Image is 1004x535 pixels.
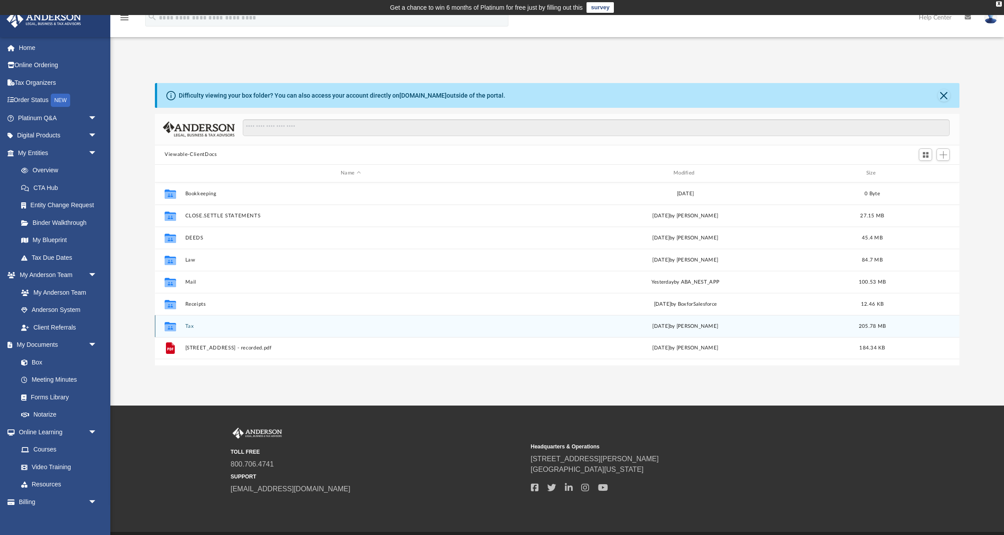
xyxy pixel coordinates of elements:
[862,257,883,262] span: 84.7 MB
[865,191,880,196] span: 0 Byte
[185,279,516,285] button: Mail
[6,39,110,57] a: Home
[862,235,883,240] span: 45.4 MB
[6,493,110,511] a: Billingarrow_drop_down
[6,127,110,144] a: Digital Productsarrow_drop_down
[861,213,884,218] span: 27.15 MB
[185,169,516,177] div: Name
[390,2,583,13] div: Get a chance to win 6 months of Platinum for free just by filling out this
[520,234,851,242] div: [DATE] by [PERSON_NAME]
[165,151,217,159] button: Viewable-ClientDocs
[231,473,525,481] small: SUPPORT
[231,448,525,456] small: TOLL FREE
[6,266,106,284] a: My Anderson Teamarrow_drop_down
[12,214,110,231] a: Binder Walkthrough
[894,169,956,177] div: id
[520,190,851,197] div: [DATE]
[855,169,890,177] div: Size
[399,92,447,99] a: [DOMAIN_NAME]
[860,345,885,350] span: 184.34 KB
[938,89,950,102] button: Close
[88,109,106,127] span: arrow_drop_down
[6,109,110,127] a: Platinum Q&Aarrow_drop_down
[12,162,110,179] a: Overview
[88,423,106,441] span: arrow_drop_down
[88,493,106,511] span: arrow_drop_down
[12,406,106,424] a: Notarize
[520,322,851,330] div: [DATE] by [PERSON_NAME]
[159,169,181,177] div: id
[155,182,959,366] div: grid
[12,353,102,371] a: Box
[12,179,110,197] a: CTA Hub
[231,485,350,493] a: [EMAIL_ADDRESS][DOMAIN_NAME]
[12,284,102,301] a: My Anderson Team
[12,249,110,266] a: Tax Due Dates
[984,11,997,24] img: User Pic
[185,257,516,262] button: Law
[6,423,106,441] a: Online Learningarrow_drop_down
[12,441,106,459] a: Courses
[520,344,851,352] div: [DATE] by [PERSON_NAME]
[185,212,516,218] button: CLOSE.SETTLE STATEMENTS
[520,300,851,308] div: [DATE] by BoxforSalesforce
[231,460,274,468] a: 800.706.4741
[88,266,106,285] span: arrow_drop_down
[531,443,825,451] small: Headquarters & Operations
[520,169,851,177] div: Modified
[6,144,110,162] a: My Entitiesarrow_drop_down
[185,301,516,307] button: Receipts
[185,345,516,351] button: [STREET_ADDRESS] - recorded.pdf
[6,57,110,74] a: Online Ordering
[147,12,157,22] i: search
[88,127,106,145] span: arrow_drop_down
[12,301,106,319] a: Anderson System
[119,17,130,23] a: menu
[531,455,659,463] a: [STREET_ADDRESS][PERSON_NAME]
[861,301,884,306] span: 12.46 KB
[12,476,106,493] a: Resources
[119,12,130,23] i: menu
[88,336,106,354] span: arrow_drop_down
[12,319,106,336] a: Client Referrals
[4,11,84,28] img: Anderson Advisors Platinum Portal
[520,278,851,286] div: by ABA_NEST_APP
[859,323,886,328] span: 205.78 MB
[859,279,886,284] span: 100.53 MB
[6,91,110,110] a: Order StatusNEW
[179,91,505,100] div: Difficulty viewing your box folder? You can also access your account directly on outside of the p...
[996,1,1002,7] div: close
[531,466,644,473] a: [GEOGRAPHIC_DATA][US_STATE]
[12,458,102,476] a: Video Training
[12,371,106,389] a: Meeting Minutes
[6,74,110,91] a: Tax Organizers
[651,279,674,284] span: yesterday
[936,148,950,161] button: Add
[88,144,106,162] span: arrow_drop_down
[12,231,106,249] a: My Blueprint
[587,2,614,13] a: survey
[919,148,932,161] button: Switch to Grid View
[185,323,516,329] button: Tax
[243,119,950,136] input: Search files and folders
[520,256,851,264] div: [DATE] by [PERSON_NAME]
[185,235,516,240] button: DEEDS
[12,388,102,406] a: Forms Library
[51,94,70,107] div: NEW
[12,197,110,214] a: Entity Change Request
[6,336,106,354] a: My Documentsarrow_drop_down
[231,428,284,439] img: Anderson Advisors Platinum Portal
[185,190,516,196] button: Bookkeeping
[520,212,851,220] div: [DATE] by [PERSON_NAME]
